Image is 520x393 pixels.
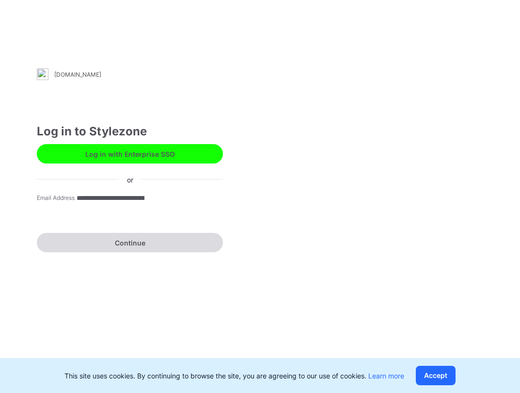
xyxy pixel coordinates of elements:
a: [DOMAIN_NAME] [37,68,223,80]
div: [DOMAIN_NAME] [54,71,101,78]
button: Log in with Enterprise SSO [37,144,223,164]
div: or [119,174,141,184]
img: browzwear-logo.e42bd6dac1945053ebaf764b6aa21510.svg [375,24,496,32]
p: This site uses cookies. By continuing to browse the site, you are agreeing to our use of cookies. [64,371,404,381]
a: Learn more [368,372,404,380]
label: Email Address [37,194,75,201]
div: Log in to Stylezone [37,123,223,140]
button: Accept [416,366,456,385]
img: stylezone-logo.562084cfcfab977791bfbf7441f1a819.svg [37,68,48,80]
